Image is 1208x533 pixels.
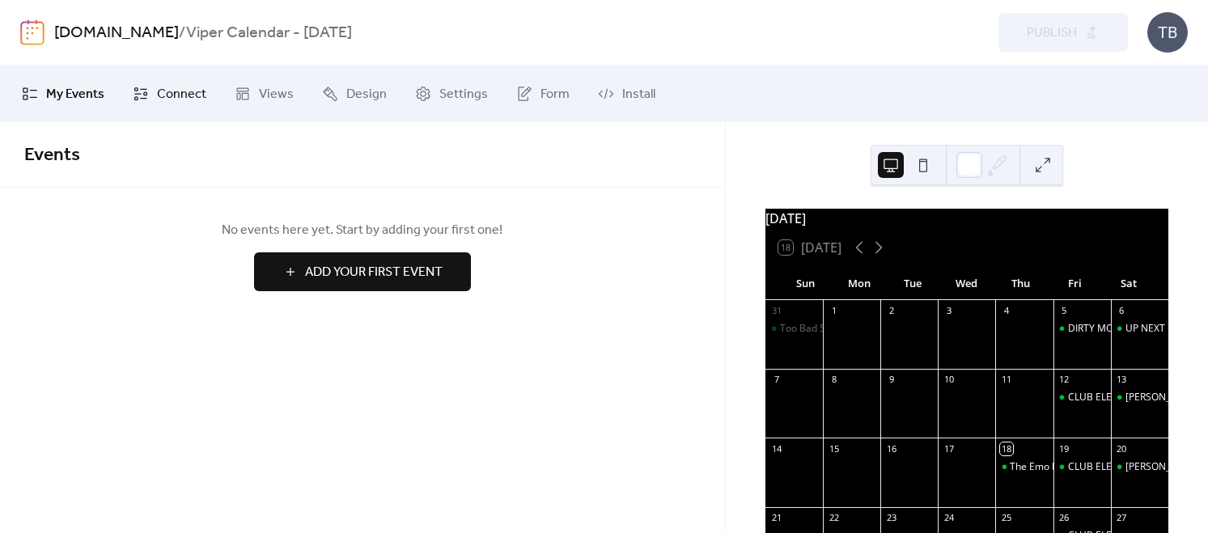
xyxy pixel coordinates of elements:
div: 22 [828,512,840,524]
span: Design [346,85,387,104]
div: CLUB ELECTRIC FRIDAY SEPTEMBER 19TH VIPER ROOM [1053,460,1111,474]
span: Views [259,85,294,104]
a: [DOMAIN_NAME] [54,18,179,49]
div: 18 [1000,442,1012,455]
div: 9 [885,374,897,386]
b: Viper Calendar - [DATE] [186,18,352,49]
a: Connect [121,72,218,116]
div: The Emo Night Tour - [GEOGRAPHIC_DATA] [1010,460,1206,474]
span: Connect [157,85,206,104]
div: 12 [1058,374,1070,386]
div: Tue [886,268,940,300]
div: UP NEXT MUSIC FEST 2025 [1111,322,1168,336]
span: No events here yet. Start by adding your first one! [24,221,701,240]
div: 25 [1000,512,1012,524]
div: Kelly McGarry Presents: MAWK3, FLURDELIS, EMERITUS- A TRIBUTE TO GHOST [1111,391,1168,404]
a: Install [586,72,668,116]
img: logo [20,19,45,45]
div: 20 [1116,442,1128,455]
div: 19 [1058,442,1070,455]
div: 5 [1058,305,1070,317]
div: 10 [943,374,955,386]
div: 4 [1000,305,1012,317]
div: KELLY MCGARRY PRESENTS: BOSSI, BOYRIOT, BIG BOSS MUULA [1111,460,1168,474]
div: Too Bad So Sad - Pop Punk & Emo Party [780,322,958,336]
div: 31 [770,305,782,317]
div: DIRTY MONDAYS PRESENTS: DAME [1053,322,1111,336]
div: [DATE] [765,209,1168,228]
div: 11 [1000,374,1012,386]
div: Wed [940,268,994,300]
div: 7 [770,374,782,386]
div: 8 [828,374,840,386]
span: Settings [439,85,488,104]
a: Form [504,72,582,116]
div: Thu [994,268,1048,300]
div: 15 [828,442,840,455]
span: Add Your First Event [305,263,443,282]
div: Too Bad So Sad - Pop Punk & Emo Party [765,322,823,336]
div: 21 [770,512,782,524]
div: 27 [1116,512,1128,524]
a: Design [310,72,399,116]
span: Form [540,85,570,104]
div: 17 [943,442,955,455]
div: TB [1147,12,1188,53]
a: Settings [403,72,500,116]
a: My Events [10,72,117,116]
a: Add Your First Event [24,252,701,291]
div: Fri [1048,268,1102,300]
button: Add Your First Event [254,252,471,291]
div: Sat [1101,268,1155,300]
div: Mon [832,268,886,300]
div: 2 [885,305,897,317]
b: / [179,18,186,49]
div: 26 [1058,512,1070,524]
a: Views [223,72,306,116]
div: Sun [778,268,833,300]
span: Events [24,137,80,173]
span: My Events [46,85,104,104]
div: 13 [1116,374,1128,386]
div: 6 [1116,305,1128,317]
span: Install [622,85,655,104]
div: 1 [828,305,840,317]
div: 24 [943,512,955,524]
div: 14 [770,442,782,455]
div: 16 [885,442,897,455]
div: CLUB ELECTRIC VIPER ROOM FRIDAY SEPTEMBER 12TH [1053,391,1111,404]
div: The Emo Night Tour - Hollywood [995,460,1053,474]
div: 23 [885,512,897,524]
div: 3 [943,305,955,317]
